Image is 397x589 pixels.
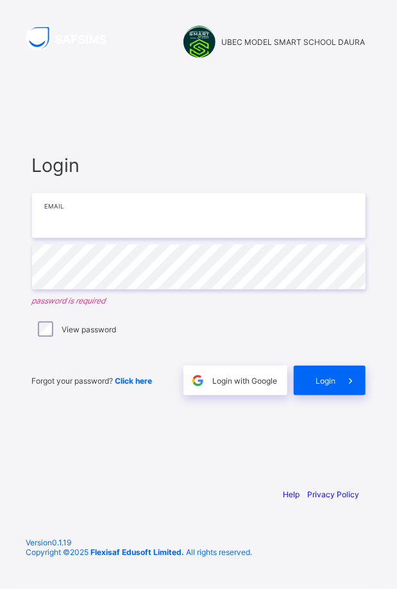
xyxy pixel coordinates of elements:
[32,296,366,305] em: password is required
[283,490,300,499] a: Help
[90,547,184,557] strong: Flexisaf Edusoft Limited.
[62,325,117,334] label: View password
[213,376,278,386] span: Login with Google
[32,154,366,176] span: Login
[32,376,153,386] span: Forgot your password?
[26,538,371,547] span: Version 0.1.19
[115,376,153,386] a: Click here
[308,490,360,499] a: Privacy Policy
[222,37,366,47] span: UBEC MODEL SMART SCHOOL DAURA
[316,376,336,386] span: Login
[190,373,205,388] img: google.396cfc9801f0270233282035f929180a.svg
[26,26,122,51] img: SAFSIMS Logo
[26,547,252,557] span: Copyright © 2025 All rights reserved.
